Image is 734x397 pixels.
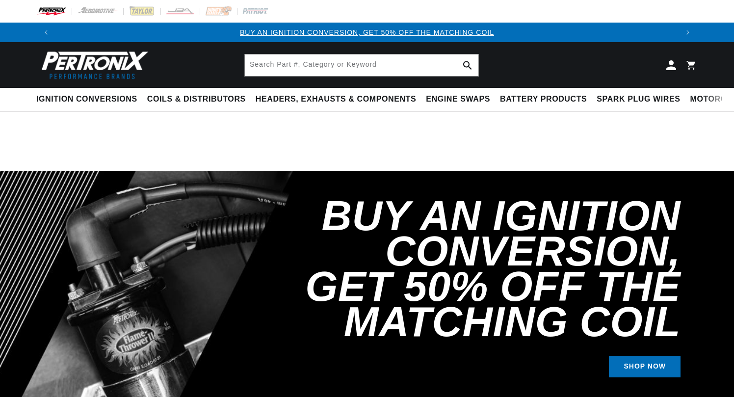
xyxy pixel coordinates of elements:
a: BUY AN IGNITION CONVERSION, GET 50% OFF THE MATCHING COIL [240,28,494,36]
summary: Battery Products [495,88,592,111]
span: Ignition Conversions [36,94,137,105]
summary: Ignition Conversions [36,88,142,111]
span: Engine Swaps [426,94,490,105]
summary: Coils & Distributors [142,88,251,111]
span: Headers, Exhausts & Components [256,94,416,105]
summary: Engine Swaps [421,88,495,111]
img: Pertronix [36,48,149,82]
h2: Buy an Ignition Conversion, Get 50% off the Matching Coil [261,198,681,340]
span: Battery Products [500,94,587,105]
span: Coils & Distributors [147,94,246,105]
div: 1 of 3 [56,27,678,38]
summary: Headers, Exhausts & Components [251,88,421,111]
a: SHOP NOW [609,356,681,378]
summary: Spark Plug Wires [592,88,685,111]
button: Translation missing: en.sections.announcements.previous_announcement [36,23,56,42]
span: Spark Plug Wires [597,94,680,105]
slideshow-component: Translation missing: en.sections.announcements.announcement_bar [12,23,722,42]
div: Announcement [56,27,678,38]
button: Search Part #, Category or Keyword [457,54,478,76]
button: Translation missing: en.sections.announcements.next_announcement [678,23,698,42]
input: Search Part #, Category or Keyword [245,54,478,76]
